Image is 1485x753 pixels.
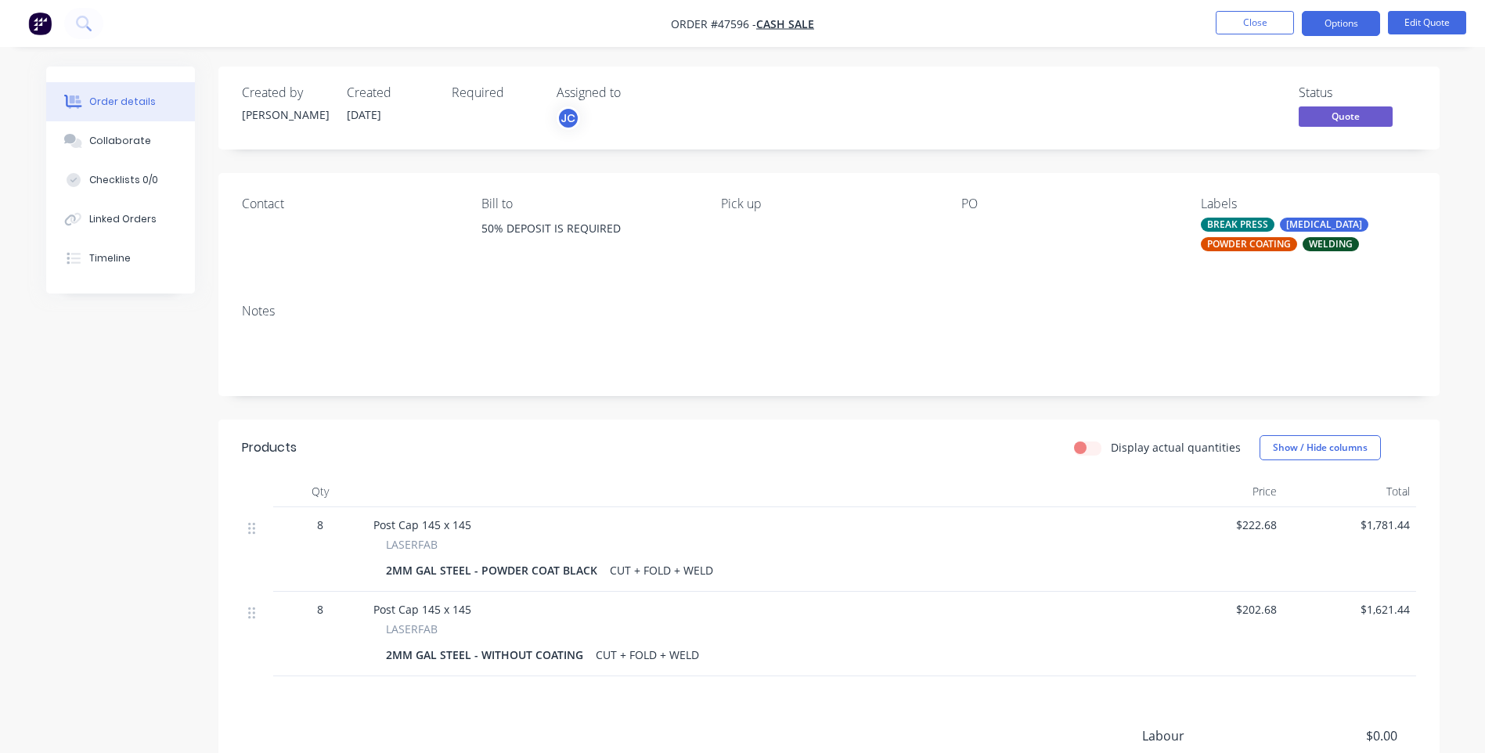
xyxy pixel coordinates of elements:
[1260,435,1381,460] button: Show / Hide columns
[89,95,156,109] div: Order details
[1111,439,1241,456] label: Display actual quantities
[242,85,328,100] div: Created by
[386,559,604,582] div: 2MM GAL STEEL - POWDER COAT BLACK
[1289,601,1410,618] span: $1,621.44
[481,218,696,268] div: 50% DEPOSIT IS REQUIRED
[557,106,580,130] button: JC
[46,82,195,121] button: Order details
[347,107,381,122] span: [DATE]
[317,601,323,618] span: 8
[46,200,195,239] button: Linked Orders
[1388,11,1466,34] button: Edit Quote
[1302,11,1380,36] button: Options
[242,304,1416,319] div: Notes
[386,621,438,637] span: LASERFAB
[1289,517,1410,533] span: $1,781.44
[242,106,328,123] div: [PERSON_NAME]
[1299,85,1416,100] div: Status
[89,173,158,187] div: Checklists 0/0
[373,517,471,532] span: Post Cap 145 x 145
[721,196,935,211] div: Pick up
[1281,726,1397,745] span: $0.00
[604,559,719,582] div: CUT + FOLD + WELD
[242,196,456,211] div: Contact
[46,121,195,160] button: Collaborate
[481,218,696,240] div: 50% DEPOSIT IS REQUIRED
[1299,106,1393,130] button: Quote
[1156,517,1277,533] span: $222.68
[242,438,297,457] div: Products
[1201,218,1274,232] div: BREAK PRESS
[671,16,756,31] span: Order #47596 -
[1216,11,1294,34] button: Close
[589,643,705,666] div: CUT + FOLD + WELD
[46,160,195,200] button: Checklists 0/0
[347,85,433,100] div: Created
[452,85,538,100] div: Required
[1142,726,1281,745] span: Labour
[481,196,696,211] div: Bill to
[1201,237,1297,251] div: POWDER COATING
[273,476,367,507] div: Qty
[1283,476,1416,507] div: Total
[89,251,131,265] div: Timeline
[1150,476,1283,507] div: Price
[1299,106,1393,126] span: Quote
[28,12,52,35] img: Factory
[1280,218,1368,232] div: [MEDICAL_DATA]
[89,134,151,148] div: Collaborate
[373,602,471,617] span: Post Cap 145 x 145
[1201,196,1415,211] div: Labels
[386,643,589,666] div: 2MM GAL STEEL - WITHOUT COATING
[961,196,1176,211] div: PO
[46,239,195,278] button: Timeline
[1303,237,1359,251] div: WELDING
[317,517,323,533] span: 8
[756,16,814,31] a: CASH SALE
[1156,601,1277,618] span: $202.68
[89,212,157,226] div: Linked Orders
[557,85,713,100] div: Assigned to
[386,536,438,553] span: LASERFAB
